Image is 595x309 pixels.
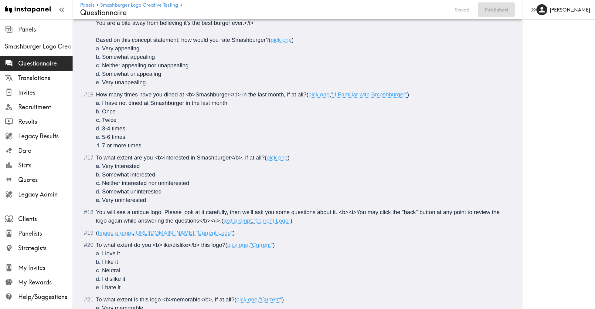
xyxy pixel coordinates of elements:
[248,242,250,248] span: ,
[18,215,73,223] span: Clients
[98,230,133,236] span: Image prompt
[223,217,252,224] span: text prompt
[307,91,308,98] span: (
[18,117,73,126] span: Results
[5,42,73,51] span: Smashburger Logo Creative Testing
[267,154,288,161] span: pick one
[102,171,155,178] span: Somewhat interested
[96,209,501,224] span: You will see a unique logo. Please look at it carefully, then we'll ask you some questions about ...
[102,163,140,169] span: Very interested
[18,176,73,184] span: Quotes
[102,259,118,265] span: I like it
[196,230,233,236] span: "Current Logo"
[102,62,189,69] span: Neither appealing nor unappealing
[102,197,146,203] span: Very uninterested
[80,8,447,17] h4: Questionnaire
[18,25,73,34] span: Panels
[253,217,291,224] span: "Current Logo"
[331,91,407,98] span: "If Familiar with Smashburger"
[100,2,178,8] a: Smashburger Logo Creative Testing
[80,2,94,8] a: Panels
[18,88,73,97] span: Invites
[269,37,270,43] span: (
[96,154,265,161] span: To what extent are you <b>interested in Smashburger</b>, if at all?
[96,242,225,248] span: To what extent do you <b>like/dislike</b> this logo?
[330,91,331,98] span: ,
[96,91,307,98] span: How many times have you dined at <b>Smashburger</b> in the last month, if at all?
[18,59,73,68] span: Questionnaire
[102,250,120,257] span: I love it
[265,154,267,161] span: (
[96,230,98,236] span: (
[102,134,125,140] span: 5-6 times
[102,188,161,195] span: Somewhat uninterested
[18,278,73,287] span: My Rewards
[18,244,73,252] span: Strategists
[102,71,161,77] span: Somewhat unappealing
[273,242,275,248] span: )
[257,296,259,303] span: ,
[308,91,330,98] span: pick one
[102,45,139,52] span: Very appealing
[407,91,409,98] span: )
[194,230,195,236] span: ,
[292,37,294,43] span: )
[271,37,292,43] span: pick one
[18,264,73,272] span: My Invites
[18,161,73,170] span: Stats
[233,230,235,236] span: )
[225,242,227,248] span: (
[102,108,116,115] span: Once
[18,190,73,199] span: Legacy Admin
[102,142,141,149] span: 7 or more times
[18,229,73,238] span: Panelists
[252,217,253,224] span: ,
[102,117,117,123] span: Twice
[234,296,236,303] span: (
[102,267,120,274] span: Neutral
[102,180,189,186] span: Neither interested nor uninterested
[282,296,284,303] span: )
[102,54,155,60] span: Somewhat appealing
[102,276,125,282] span: I dislike it
[96,20,253,26] span: You are a bite away from believing it's the best burger ever.</i>
[102,100,227,106] span: I have not dined at Smashburger in the last month
[18,103,73,111] span: Recruitment
[18,293,73,301] span: Help/Suggestions
[96,296,234,303] span: To what extent is this logo <b>memorable</b>, if at all?
[288,154,290,161] span: )
[291,217,292,224] span: )
[236,296,258,303] span: pick one
[18,146,73,155] span: Data
[227,242,248,248] span: pick one
[222,217,223,224] span: (
[102,284,121,291] span: I hate it
[96,37,269,43] span: Based on this concept statement, how would you rate Smashburger?
[259,296,282,303] span: "Current"
[250,242,273,248] span: "Current"
[18,132,73,140] span: Legacy Results
[134,230,194,236] span: [URL][DOMAIN_NAME]
[18,74,73,82] span: Translations
[550,6,590,13] h6: [PERSON_NAME]
[102,79,146,86] span: Very unappealing
[102,125,125,132] span: 3-4 times
[133,230,134,236] span: ,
